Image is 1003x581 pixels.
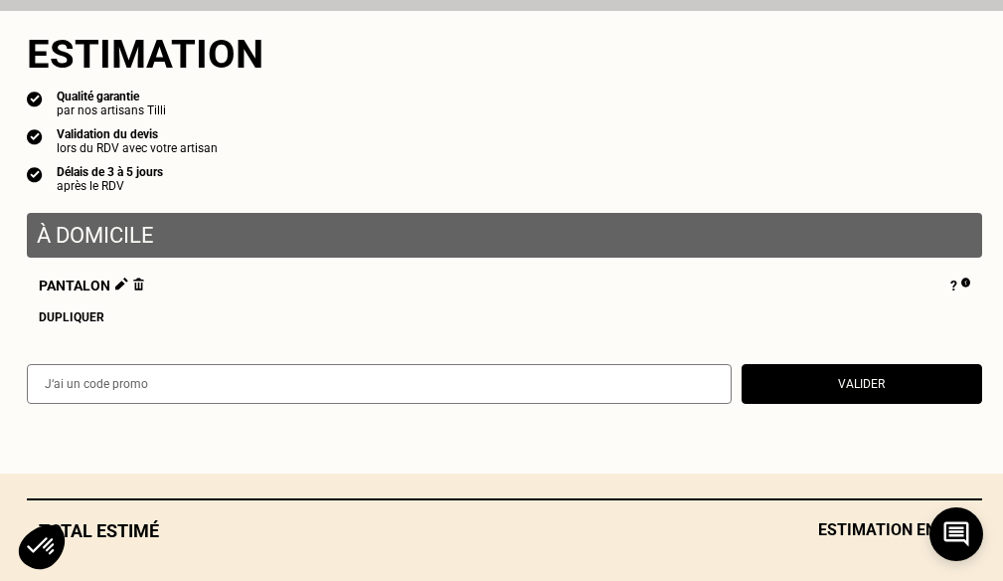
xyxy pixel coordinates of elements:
img: Éditer [115,278,128,290]
span: Estimation en RDV [818,520,970,541]
p: À domicile [37,223,972,248]
img: icon list info [27,90,43,107]
div: par nos artisans Tilli [57,103,166,117]
div: Qualité garantie [57,90,166,103]
div: Validation du devis [57,127,218,141]
span: Pantalon [39,278,144,295]
button: Valider [742,364,982,404]
div: Total estimé [27,520,982,541]
img: Supprimer [133,278,144,290]
img: Pourquoi le prix est indéfini ? [961,278,970,288]
img: icon list info [27,127,43,145]
div: Dupliquer [39,310,970,324]
div: après le RDV [57,179,163,193]
section: Estimation [27,31,982,78]
input: J‘ai un code promo [27,364,732,404]
div: lors du RDV avec votre artisan [57,141,218,155]
div: Délais de 3 à 5 jours [57,165,163,179]
div: ? [950,278,970,295]
img: icon list info [27,165,43,183]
